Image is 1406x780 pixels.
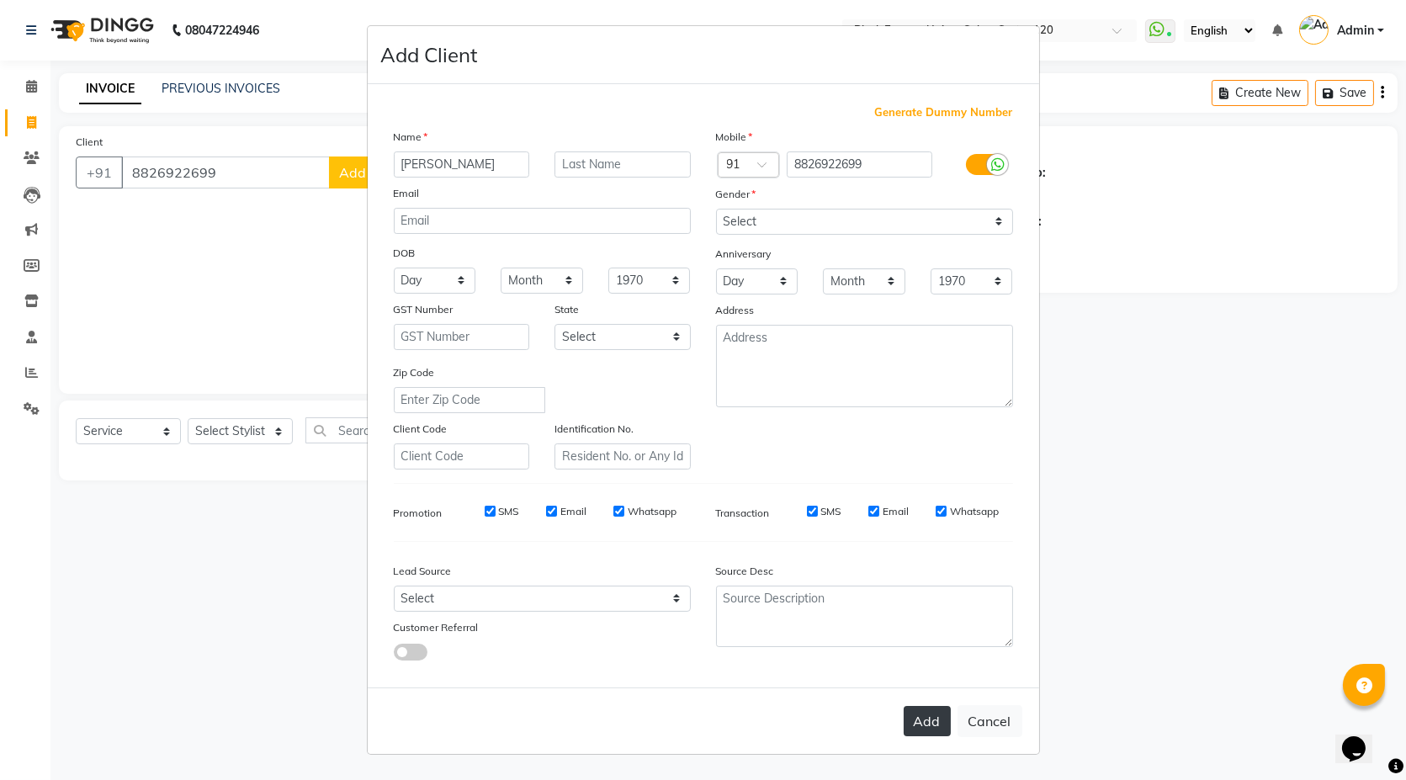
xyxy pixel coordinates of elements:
[381,40,478,70] h4: Add Client
[1335,713,1389,763] iframe: chat widget
[394,302,454,317] label: GST Number
[554,443,691,470] input: Resident No. or Any Id
[628,504,676,519] label: Whatsapp
[716,564,774,579] label: Source Desc
[554,422,634,437] label: Identification No.
[821,504,841,519] label: SMS
[394,151,530,178] input: First Name
[716,187,756,202] label: Gender
[716,247,772,262] label: Anniversary
[499,504,519,519] label: SMS
[716,130,753,145] label: Mobile
[394,422,448,437] label: Client Code
[394,564,452,579] label: Lead Source
[716,303,755,318] label: Address
[394,365,435,380] label: Zip Code
[394,620,479,635] label: Customer Referral
[787,151,932,178] input: Mobile
[554,302,579,317] label: State
[394,246,416,261] label: DOB
[958,705,1022,737] button: Cancel
[554,151,691,178] input: Last Name
[904,706,951,736] button: Add
[394,208,691,234] input: Email
[560,504,586,519] label: Email
[394,387,545,413] input: Enter Zip Code
[394,506,443,521] label: Promotion
[394,443,530,470] input: Client Code
[716,506,770,521] label: Transaction
[950,504,999,519] label: Whatsapp
[394,130,428,145] label: Name
[883,504,909,519] label: Email
[394,186,420,201] label: Email
[875,104,1013,121] span: Generate Dummy Number
[394,324,530,350] input: GST Number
